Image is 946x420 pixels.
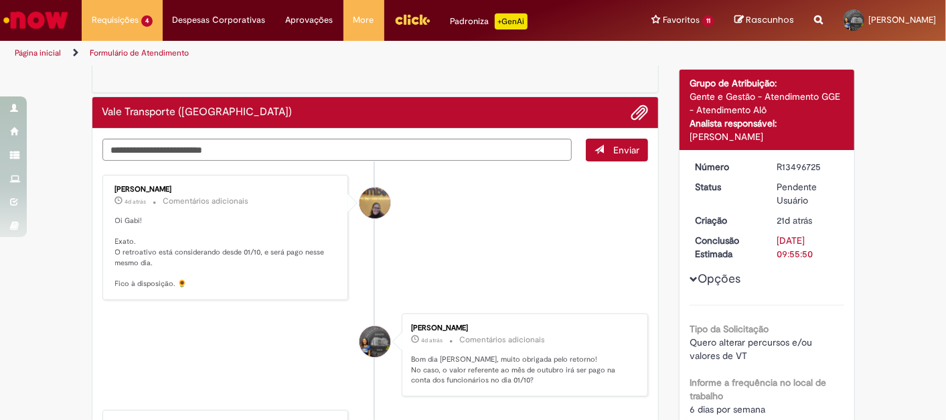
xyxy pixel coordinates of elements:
div: R13496725 [777,160,840,173]
div: Pendente Usuário [777,180,840,207]
span: Enviar [613,144,639,156]
span: 6 dias por semana [690,403,765,415]
span: Rascunhos [746,13,794,26]
p: Oi Gabi! Exato. O retroativo está considerando desde 01/10, e será pago nesse mesmo dia. Fico à d... [115,216,338,289]
a: Página inicial [15,48,61,58]
a: Rascunhos [734,14,794,27]
time: 25/09/2025 09:18:14 [421,336,443,344]
img: ServiceNow [1,7,70,33]
h2: Vale Transporte (VT) Histórico de tíquete [102,107,293,119]
dt: Criação [685,214,767,227]
div: Amanda De Campos Gomes Do Nascimento [360,188,390,218]
span: 4d atrás [421,336,443,344]
p: Bom dia [PERSON_NAME], muito obrigada pelo retorno! No caso, o valor referente ao mês de outubro ... [411,354,634,386]
div: [PERSON_NAME] [690,130,844,143]
div: Gabriela Beatriz Paiva Lozano [360,326,390,357]
span: Favoritos [663,13,700,27]
span: 4d atrás [125,198,147,206]
dt: Status [685,180,767,194]
dt: Número [685,160,767,173]
p: +GenAi [495,13,528,29]
b: Tipo da Solicitação [690,323,769,335]
div: Gente e Gestão - Atendimento GGE - Atendimento Alô [690,90,844,117]
div: [PERSON_NAME] [115,186,338,194]
span: More [353,13,374,27]
div: 08/09/2025 14:04:47 [777,214,840,227]
span: Despesas Corporativas [173,13,266,27]
span: 4 [141,15,153,27]
b: Informe a frequência no local de trabalho [690,376,826,402]
span: Requisições [92,13,139,27]
img: click_logo_yellow_360x200.png [394,9,430,29]
span: 21d atrás [777,214,813,226]
small: Comentários adicionais [459,334,545,346]
span: Aprovações [286,13,333,27]
div: [PERSON_NAME] [411,324,634,332]
small: Comentários adicionais [163,196,249,207]
textarea: Digite sua mensagem aqui... [102,139,572,161]
span: Quero alterar percursos e/ou valores de VT [690,336,815,362]
a: Formulário de Atendimento [90,48,189,58]
div: Padroniza [451,13,528,29]
div: [DATE] 09:55:50 [777,234,840,261]
dt: Conclusão Estimada [685,234,767,261]
time: 08/09/2025 14:04:47 [777,214,813,226]
button: Enviar [586,139,648,161]
button: Adicionar anexos [631,104,648,121]
div: Analista responsável: [690,117,844,130]
ul: Trilhas de página [10,41,621,66]
span: 11 [702,15,714,27]
div: Grupo de Atribuição: [690,76,844,90]
time: 25/09/2025 11:03:59 [125,198,147,206]
span: [PERSON_NAME] [868,14,936,25]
